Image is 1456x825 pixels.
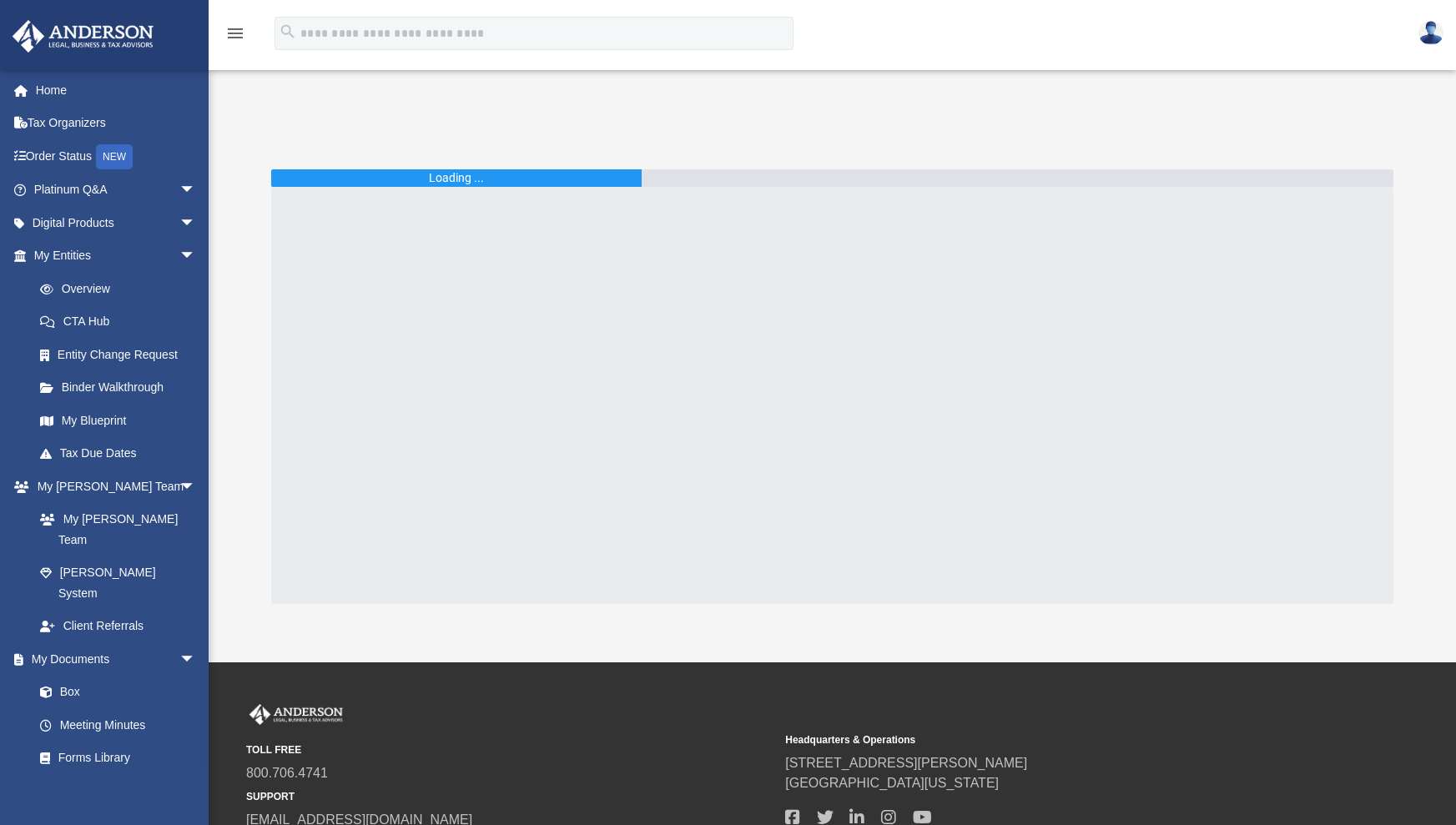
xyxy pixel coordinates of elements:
[12,73,221,107] a: Home
[23,610,213,643] a: Client Referrals
[23,437,221,470] a: Tax Due Dates
[8,20,159,53] img: Anderson Advisors Platinum Portal
[179,470,213,504] span: arrow_drop_down
[225,23,245,43] i: menu
[23,556,213,610] a: [PERSON_NAME] System
[733,127,823,140] a: [DOMAIN_NAME]
[246,704,346,726] img: Anderson Advisors Platinum Portal
[1418,21,1443,45] img: User Pic
[246,789,773,804] small: SUPPORT
[279,23,297,41] i: search
[23,371,221,405] a: Binder Walkthrough
[12,239,221,273] a: My Entitiesarrow_drop_down
[23,305,221,339] a: CTA Hub
[23,338,221,371] a: Entity Change Request
[23,708,213,742] a: Meeting Minutes
[23,742,204,775] a: Forms Library
[179,174,213,208] span: arrow_drop_down
[316,125,934,143] div: Difficulty viewing your box folder? You can also access your account directly on outside of the p...
[23,676,204,709] a: Box
[12,174,221,207] a: Platinum Q&Aarrow_drop_down
[785,756,1027,770] a: [STREET_ADDRESS][PERSON_NAME]
[12,139,221,174] a: Order StatusNEW
[246,742,773,757] small: TOLL FREE
[429,169,484,187] div: Loading ...
[785,732,1312,747] small: Headquarters & Operations
[23,404,213,437] a: My Blueprint
[23,503,204,556] a: My [PERSON_NAME] Team
[12,642,213,676] a: My Documentsarrow_drop_down
[1353,123,1376,146] button: Close
[23,272,221,305] a: Overview
[12,206,221,239] a: Digital Productsarrow_drop_down
[179,239,213,274] span: arrow_drop_down
[785,776,999,790] a: [GEOGRAPHIC_DATA][US_STATE]
[179,206,213,240] span: arrow_drop_down
[96,144,133,169] div: NEW
[12,470,213,503] a: My [PERSON_NAME] Teamarrow_drop_down
[225,32,245,43] a: menu
[179,642,213,677] span: arrow_drop_down
[12,107,221,140] a: Tax Organizers
[246,766,328,780] a: 800.706.4741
